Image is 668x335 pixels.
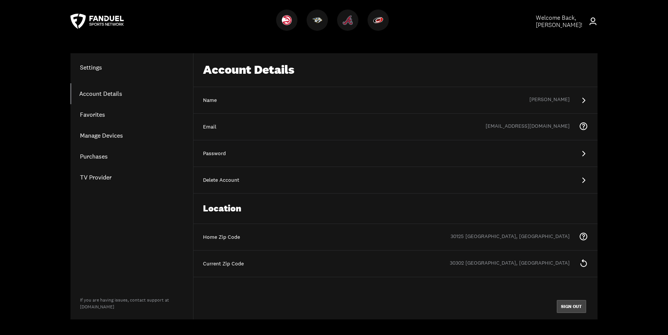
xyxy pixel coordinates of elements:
a: BravesBraves [337,25,361,32]
div: Email [203,123,588,131]
div: Delete Account [203,176,588,184]
a: PredatorsPredators [307,25,331,32]
div: [EMAIL_ADDRESS][DOMAIN_NAME] [486,122,579,132]
img: Braves [343,15,353,25]
div: Location [193,194,598,224]
a: HurricanesHurricanes [368,25,392,32]
div: [PERSON_NAME] [529,96,579,105]
img: Hurricanes [373,15,383,25]
a: Account Details [70,83,193,104]
a: HawksHawks [276,25,300,32]
div: Account Details [193,53,598,87]
div: Password [203,150,588,157]
a: Manage Devices [70,125,193,146]
div: Name [203,97,588,104]
a: If you are having issues, contact support at[DOMAIN_NAME] [80,297,169,310]
div: 30302 [GEOGRAPHIC_DATA], [GEOGRAPHIC_DATA] [450,259,579,268]
div: 30125 [GEOGRAPHIC_DATA], [GEOGRAPHIC_DATA] [451,233,579,242]
h1: Settings [70,63,193,72]
div: Home Zip Code [203,233,588,241]
a: Favorites [70,104,193,125]
img: Predators [312,15,322,25]
a: FanDuel Sports Network [70,14,124,29]
button: SIGN OUT [557,300,586,313]
a: TV Provider [70,167,193,188]
img: Hawks [282,15,292,25]
a: Welcome Back,[PERSON_NAME]! [518,14,598,29]
div: Current Zip Code [203,260,588,268]
a: Purchases [70,146,193,167]
span: Welcome Back, [PERSON_NAME] ! [536,14,582,29]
